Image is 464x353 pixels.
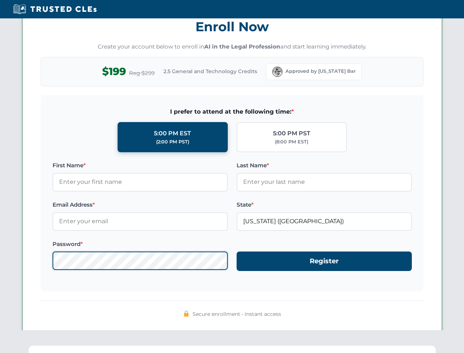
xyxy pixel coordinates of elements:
[275,138,308,146] div: (8:00 PM EST)
[237,252,412,271] button: Register
[285,68,356,75] span: Approved by [US_STATE] Bar
[41,43,424,51] p: Create your account below to enroll in and start learning immediately.
[102,63,126,80] span: $199
[183,311,189,317] img: 🔒
[237,200,412,209] label: State
[156,138,189,146] div: (2:00 PM PST)
[154,129,191,138] div: 5:00 PM EST
[53,161,228,170] label: First Name
[237,161,412,170] label: Last Name
[53,173,228,191] input: Enter your first name
[193,310,281,318] span: Secure enrollment • Instant access
[237,173,412,191] input: Enter your last name
[53,107,412,117] span: I prefer to attend at the following time:
[53,212,228,231] input: Enter your email
[53,200,228,209] label: Email Address
[53,240,228,249] label: Password
[41,15,424,38] h3: Enroll Now
[129,69,155,78] span: Reg $299
[204,43,280,50] strong: AI in the Legal Profession
[272,67,283,77] img: Florida Bar
[273,129,310,138] div: 5:00 PM PST
[237,212,412,231] input: Florida (FL)
[11,4,99,15] img: Trusted CLEs
[163,67,257,75] span: 2.5 General and Technology Credits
